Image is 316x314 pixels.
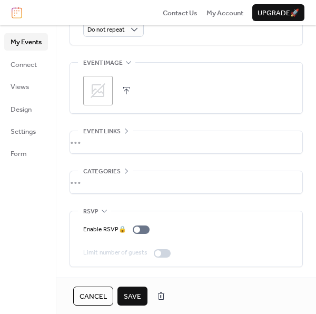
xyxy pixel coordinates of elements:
a: Settings [4,123,48,140]
span: Form [11,149,27,159]
a: My Account [206,7,243,18]
span: Event image [83,58,123,68]
img: logo [12,7,22,18]
span: Categories [83,166,121,177]
span: Cancel [80,291,107,302]
span: Event links [83,126,121,137]
span: RSVP [83,207,98,217]
span: Settings [11,126,36,137]
a: My Events [4,33,48,50]
button: Upgrade🚀 [252,4,304,21]
span: Connect [11,60,37,70]
span: Views [11,82,29,92]
button: Cancel [73,287,113,306]
span: Do not repeat [87,24,125,36]
a: Connect [4,56,48,73]
a: Contact Us [163,7,197,18]
div: ••• [70,171,302,193]
span: Save [124,291,141,302]
div: Limit number of guests [83,248,147,258]
span: My Events [11,37,42,47]
div: ••• [70,131,302,153]
div: ; [83,76,113,105]
span: My Account [206,8,243,18]
span: Design [11,104,32,115]
button: Save [117,287,147,306]
span: Contact Us [163,8,197,18]
a: Design [4,101,48,117]
span: Upgrade 🚀 [258,8,299,18]
a: Form [4,145,48,162]
a: Views [4,78,48,95]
